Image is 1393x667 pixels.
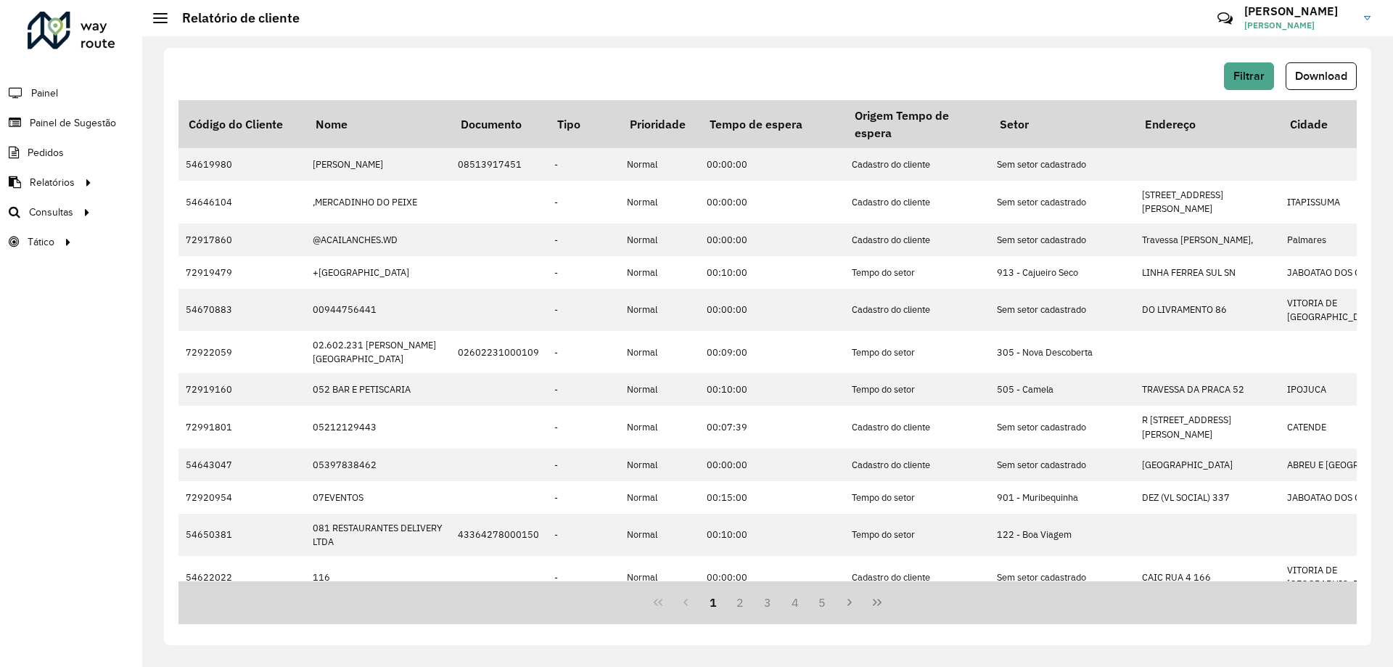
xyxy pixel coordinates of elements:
[620,289,699,331] td: Normal
[547,100,620,148] th: Tipo
[699,148,845,181] td: 00:00:00
[451,148,547,181] td: 08513917451
[620,256,699,289] td: Normal
[1224,62,1274,90] button: Filtrar
[990,449,1135,481] td: Sem setor cadastrado
[845,331,990,373] td: Tempo do setor
[699,331,845,373] td: 00:09:00
[178,481,305,514] td: 72920954
[178,406,305,448] td: 72991801
[178,373,305,406] td: 72919160
[178,289,305,331] td: 54670883
[990,148,1135,181] td: Sem setor cadastrado
[620,224,699,256] td: Normal
[845,514,990,556] td: Tempo do setor
[726,589,754,616] button: 2
[305,556,451,598] td: 116
[699,100,845,148] th: Tempo de espera
[305,289,451,331] td: 00944756441
[845,481,990,514] td: Tempo do setor
[845,100,990,148] th: Origem Tempo de espera
[31,86,58,101] span: Painel
[305,449,451,481] td: 05397838462
[28,234,54,250] span: Tático
[547,556,620,598] td: -
[863,589,891,616] button: Last Page
[1135,224,1280,256] td: Travessa [PERSON_NAME],
[178,256,305,289] td: 72919479
[28,145,64,160] span: Pedidos
[547,406,620,448] td: -
[451,331,547,373] td: 02602231000109
[547,331,620,373] td: -
[1244,4,1353,18] h3: [PERSON_NAME]
[990,373,1135,406] td: 505 - Camela
[178,556,305,598] td: 54622022
[547,289,620,331] td: -
[451,514,547,556] td: 43364278000150
[178,224,305,256] td: 72917860
[305,406,451,448] td: 05212129443
[547,148,620,181] td: -
[620,514,699,556] td: Normal
[1233,70,1265,82] span: Filtrar
[809,589,837,616] button: 5
[1135,373,1280,406] td: TRAVESSA DA PRACA 52
[990,100,1135,148] th: Setor
[1295,70,1347,82] span: Download
[1244,19,1353,32] span: [PERSON_NAME]
[305,256,451,289] td: +[GEOGRAPHIC_DATA]
[620,449,699,481] td: Normal
[178,449,305,481] td: 54643047
[547,224,620,256] td: -
[699,589,727,616] button: 1
[30,115,116,131] span: Painel de Sugestão
[845,148,990,181] td: Cadastro do cliente
[754,589,781,616] button: 3
[178,181,305,223] td: 54646104
[1135,100,1280,148] th: Endereço
[845,256,990,289] td: Tempo do setor
[845,373,990,406] td: Tempo do setor
[845,224,990,256] td: Cadastro do cliente
[305,148,451,181] td: [PERSON_NAME]
[547,373,620,406] td: -
[845,406,990,448] td: Cadastro do cliente
[699,289,845,331] td: 00:00:00
[620,373,699,406] td: Normal
[1135,181,1280,223] td: [STREET_ADDRESS][PERSON_NAME]
[699,481,845,514] td: 00:15:00
[1209,3,1241,34] a: Contato Rápido
[990,556,1135,598] td: Sem setor cadastrado
[990,481,1135,514] td: 901 - Muribequinha
[845,181,990,223] td: Cadastro do cliente
[547,181,620,223] td: -
[990,406,1135,448] td: Sem setor cadastrado
[845,556,990,598] td: Cadastro do cliente
[620,181,699,223] td: Normal
[781,589,809,616] button: 4
[30,175,75,190] span: Relatórios
[620,481,699,514] td: Normal
[845,289,990,331] td: Cadastro do cliente
[699,449,845,481] td: 00:00:00
[699,256,845,289] td: 00:10:00
[620,100,699,148] th: Prioridade
[547,449,620,481] td: -
[990,256,1135,289] td: 913 - Cajueiro Seco
[1135,289,1280,331] td: DO LIVRAMENTO 86
[990,181,1135,223] td: Sem setor cadastrado
[990,224,1135,256] td: Sem setor cadastrado
[699,373,845,406] td: 00:10:00
[1286,62,1357,90] button: Download
[699,406,845,448] td: 00:07:39
[178,331,305,373] td: 72922059
[620,331,699,373] td: Normal
[845,449,990,481] td: Cadastro do cliente
[178,514,305,556] td: 54650381
[1135,556,1280,598] td: CAIC RUA 4 166
[547,514,620,556] td: -
[836,589,863,616] button: Next Page
[620,556,699,598] td: Normal
[620,406,699,448] td: Normal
